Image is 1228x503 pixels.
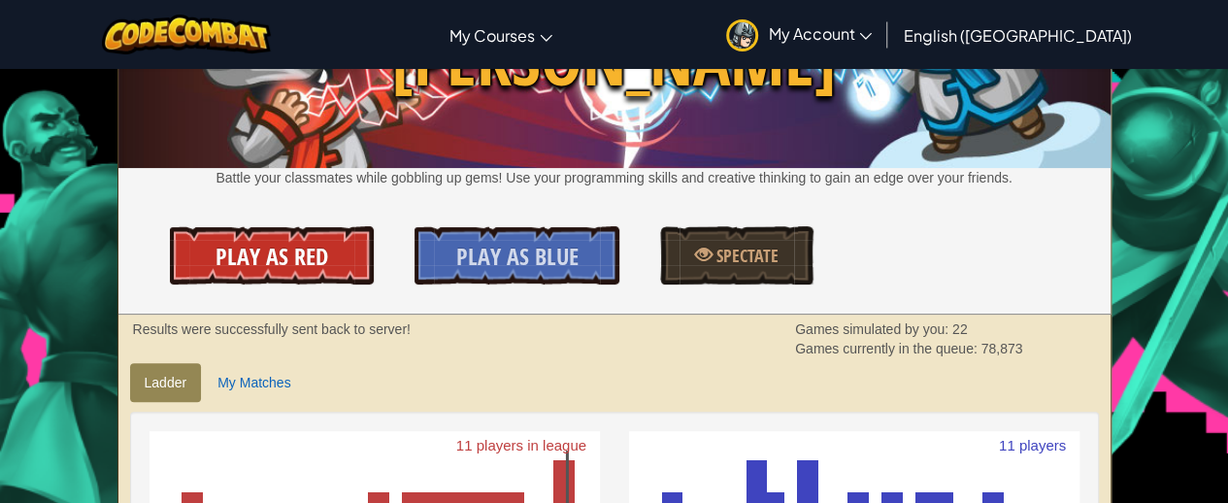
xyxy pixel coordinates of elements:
span: My Account [768,23,872,44]
span: English ([GEOGRAPHIC_DATA]) [903,25,1131,46]
p: Battle your classmates while gobbling up gems! Use your programming skills and creative thinking ... [118,168,1111,187]
strong: Results were successfully sent back to server! [133,321,411,337]
span: Spectate [713,244,779,268]
a: Ladder [130,363,202,402]
span: 78,873 [980,341,1022,356]
span: My Courses [449,25,535,46]
span: 22 [952,321,968,337]
span: Play As Blue [456,241,579,272]
a: Spectate [660,226,813,285]
a: English ([GEOGRAPHIC_DATA]) [893,9,1141,61]
a: My Account [716,4,881,65]
a: My Courses [440,9,562,61]
text: 11 players [998,437,1065,453]
text: 11 players in league [455,437,585,453]
span: Play As Red [216,241,328,272]
span: Games currently in the queue: [795,341,980,356]
img: CodeCombat logo [102,15,272,54]
a: My Matches [203,363,305,402]
img: avatar [726,19,758,51]
span: Games simulated by you: [795,321,952,337]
